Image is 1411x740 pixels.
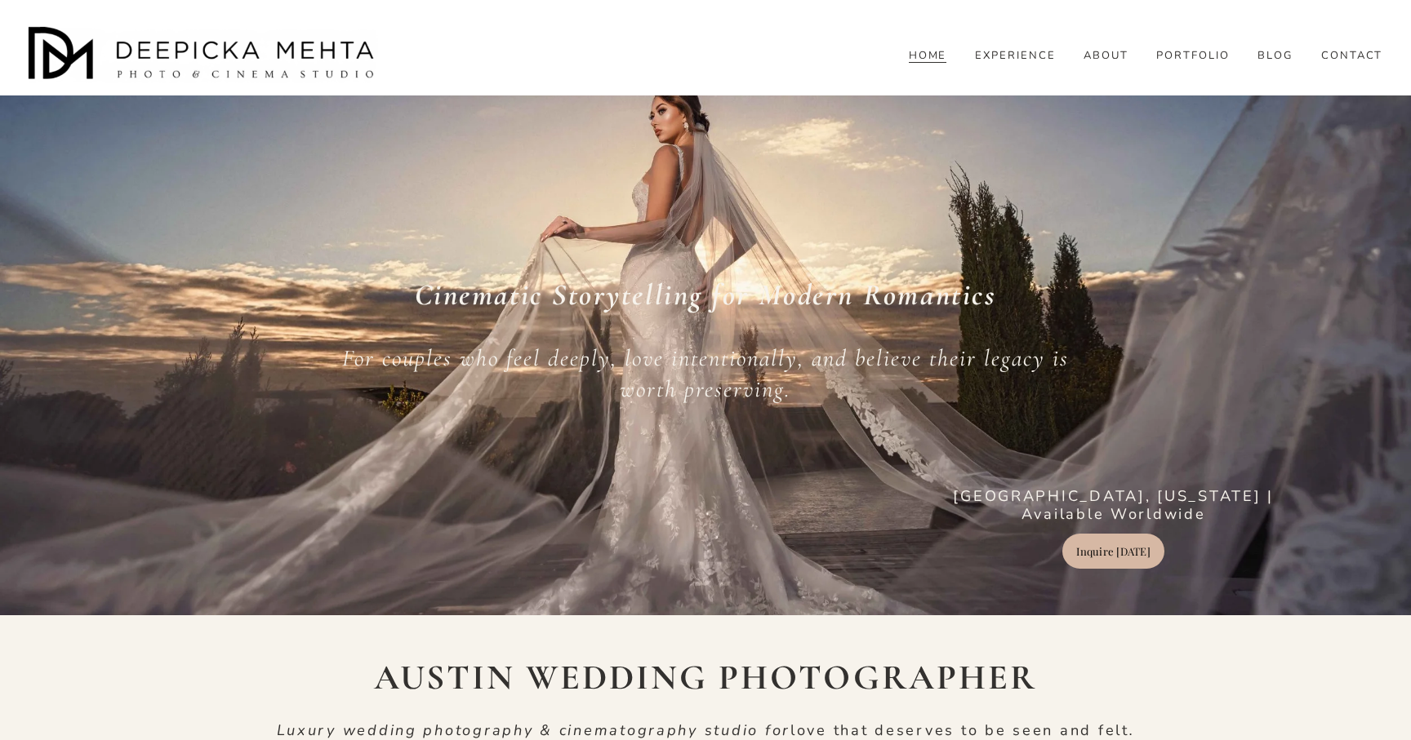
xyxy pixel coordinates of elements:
[374,656,1037,698] strong: AUSTIN WEDDING PHOTOGRAPHER
[950,488,1276,524] p: [GEOGRAPHIC_DATA], [US_STATE] | Available Worldwide
[909,49,947,64] a: HOME
[342,344,1076,403] em: For couples who feel deeply, love intentionally, and believe their legacy is worth preserving.
[1321,49,1383,64] a: CONTACT
[415,277,997,312] em: Cinematic Storytelling for Modern Romantics
[277,720,790,740] em: Luxury wedding photography & cinematography studio for
[1084,49,1128,64] a: ABOUT
[1257,50,1293,63] span: BLOG
[1129,720,1135,740] em: .
[230,722,1182,740] p: love that deserves to be seen and felt
[29,27,380,84] img: Austin Wedding Photographer - Deepicka Mehta Photography &amp; Cinematography
[975,49,1056,64] a: EXPERIENCE
[1257,49,1293,64] a: folder dropdown
[1156,49,1230,64] a: PORTFOLIO
[1062,534,1164,569] a: Inquire [DATE]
